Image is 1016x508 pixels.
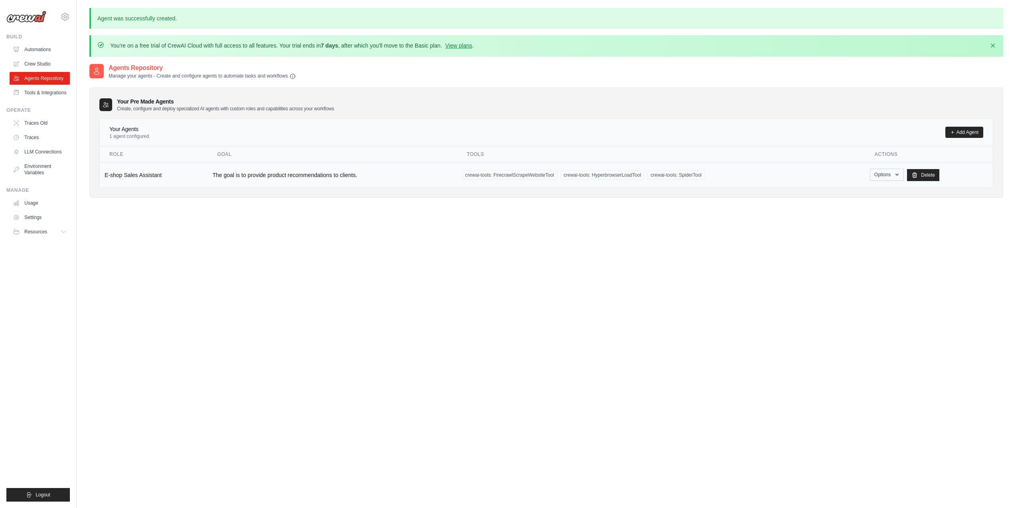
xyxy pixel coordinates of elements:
a: Tools & Integrations [10,86,70,99]
a: Delete [907,169,939,181]
span: Logout [36,492,50,498]
p: Manage your agents - Create and configure agents to automate tasks and workflows [109,73,296,80]
div: Operate [6,107,70,114]
strong: 7 days [321,42,338,49]
a: Usage [10,197,70,209]
a: Traces [10,131,70,144]
img: Logo [6,11,46,23]
p: You're on a free trial of CrewAI Cloud with full access to all features. Your trial ends in , aft... [110,42,474,50]
p: 1 agent configured [109,133,149,139]
div: Manage [6,187,70,193]
button: Logout [6,488,70,502]
button: Options [870,169,904,181]
span: crewai-tools: SpiderTool [648,170,705,180]
p: Agent was successfully created. [89,8,1003,29]
a: Crew Studio [10,58,70,70]
th: Actions [865,146,993,163]
a: View plans [445,42,472,49]
h3: Your Pre Made Agents [117,98,334,112]
a: Agents Repository [10,72,70,85]
a: LLM Connections [10,145,70,158]
button: Resources [10,225,70,238]
span: crewai-tools: FirecrawlScrapeWebsiteTool [462,170,557,180]
td: The goal is to provide product recommendations to clients. [208,162,457,187]
span: crewai-tools: HyperbrowserLoadTool [560,170,644,180]
span: Resources [24,229,47,235]
p: Create, configure and deploy specialized AI agents with custom roles and capabilities across your... [117,106,334,112]
a: Automations [10,43,70,56]
a: Settings [10,211,70,224]
th: Tools [457,146,865,163]
a: Environment Variables [10,160,70,179]
div: Build [6,34,70,40]
h2: Agents Repository [109,63,296,73]
h4: Your Agents [109,125,149,133]
a: Traces Old [10,117,70,129]
th: Role [100,146,208,163]
th: Goal [208,146,457,163]
a: Add Agent [945,127,983,138]
td: E-shop Sales Assistant [100,162,208,187]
